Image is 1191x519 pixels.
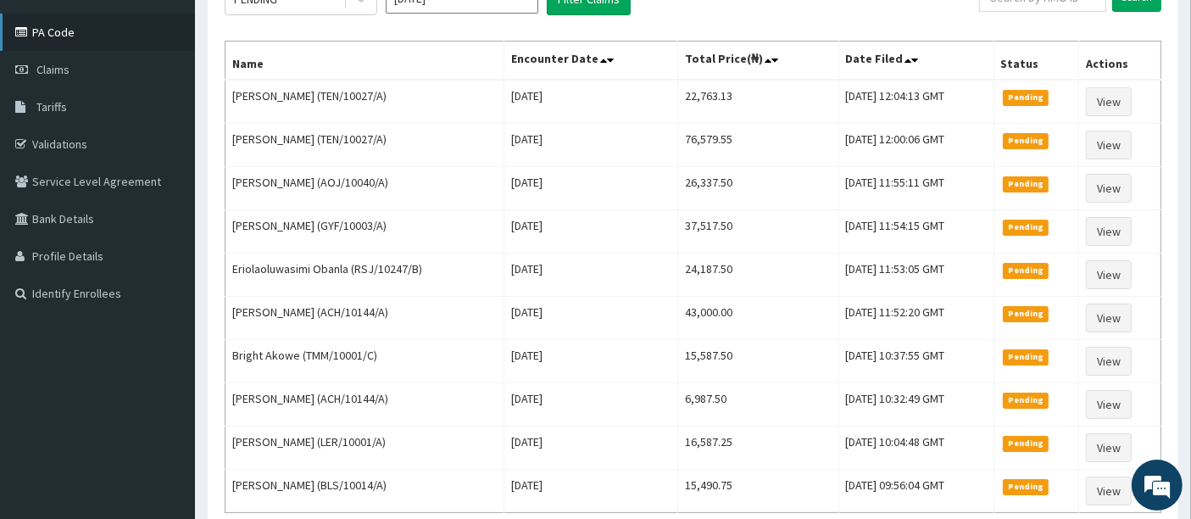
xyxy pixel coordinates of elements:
[1003,220,1049,235] span: Pending
[225,80,504,124] td: [PERSON_NAME] (TEN/10027/A)
[1086,433,1132,462] a: View
[677,470,838,513] td: 15,490.75
[1086,260,1132,289] a: View
[677,383,838,427] td: 6,987.50
[225,124,504,167] td: [PERSON_NAME] (TEN/10027/A)
[504,340,678,383] td: [DATE]
[838,42,993,81] th: Date Filed
[838,80,993,124] td: [DATE] 12:04:13 GMT
[1079,42,1161,81] th: Actions
[838,427,993,470] td: [DATE] 10:04:48 GMT
[1086,347,1132,376] a: View
[504,427,678,470] td: [DATE]
[1003,176,1049,192] span: Pending
[504,210,678,254] td: [DATE]
[1086,390,1132,419] a: View
[504,124,678,167] td: [DATE]
[677,297,838,340] td: 43,000.00
[504,470,678,513] td: [DATE]
[677,42,838,81] th: Total Price(₦)
[225,427,504,470] td: [PERSON_NAME] (LER/10001/A)
[31,85,69,127] img: d_794563401_company_1708531726252_794563401
[88,95,285,117] div: Chat with us now
[1003,90,1049,105] span: Pending
[1003,263,1049,278] span: Pending
[993,42,1078,81] th: Status
[1003,349,1049,365] span: Pending
[1086,217,1132,246] a: View
[1086,304,1132,332] a: View
[36,62,70,77] span: Claims
[8,342,323,401] textarea: Type your message and hit 'Enter'
[225,297,504,340] td: [PERSON_NAME] (ACH/10144/A)
[225,210,504,254] td: [PERSON_NAME] (GYF/10003/A)
[677,340,838,383] td: 15,587.50
[838,383,993,427] td: [DATE] 10:32:49 GMT
[838,297,993,340] td: [DATE] 11:52:20 GMT
[225,340,504,383] td: Bright Akowe (TMM/10001/C)
[1003,306,1049,321] span: Pending
[838,210,993,254] td: [DATE] 11:54:15 GMT
[677,254,838,297] td: 24,187.50
[677,80,838,124] td: 22,763.13
[504,383,678,427] td: [DATE]
[225,383,504,427] td: [PERSON_NAME] (ACH/10144/A)
[504,254,678,297] td: [DATE]
[677,427,838,470] td: 16,587.25
[225,167,504,210] td: [PERSON_NAME] (AOJ/10040/A)
[838,167,993,210] td: [DATE] 11:55:11 GMT
[838,340,993,383] td: [DATE] 10:37:55 GMT
[504,297,678,340] td: [DATE]
[278,8,319,49] div: Minimize live chat window
[504,167,678,210] td: [DATE]
[1003,436,1049,451] span: Pending
[36,99,67,114] span: Tariffs
[1086,477,1132,505] a: View
[1003,479,1049,494] span: Pending
[677,167,838,210] td: 26,337.50
[504,42,678,81] th: Encounter Date
[838,254,993,297] td: [DATE] 11:53:05 GMT
[504,80,678,124] td: [DATE]
[1086,131,1132,159] a: View
[225,42,504,81] th: Name
[677,124,838,167] td: 76,579.55
[677,210,838,254] td: 37,517.50
[1003,393,1049,408] span: Pending
[98,153,234,324] span: We're online!
[1086,174,1132,203] a: View
[838,124,993,167] td: [DATE] 12:00:06 GMT
[225,470,504,513] td: [PERSON_NAME] (BLS/10014/A)
[225,254,504,297] td: Eriolaoluwasimi Obanla (RSJ/10247/B)
[838,470,993,513] td: [DATE] 09:56:04 GMT
[1086,87,1132,116] a: View
[1003,133,1049,148] span: Pending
